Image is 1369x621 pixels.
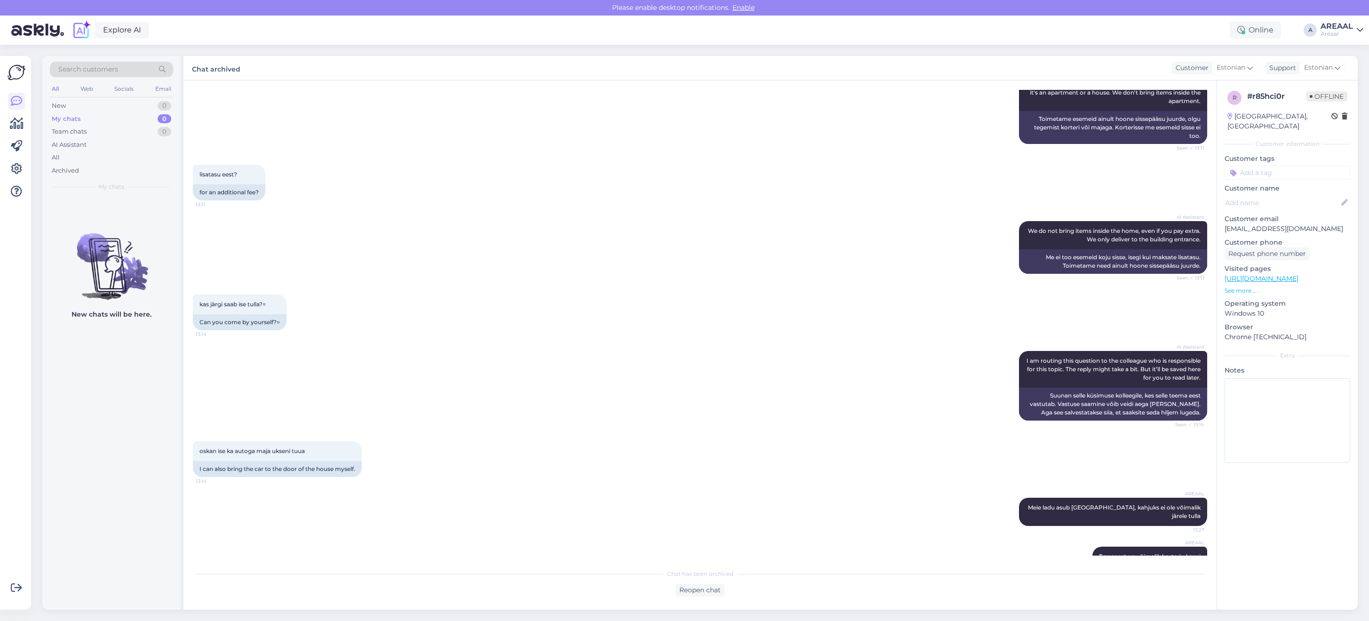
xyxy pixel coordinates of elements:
div: My chats [52,114,81,124]
p: Chrome [TECHNICAL_ID] [1225,332,1350,342]
a: [URL][DOMAIN_NAME] [1225,274,1298,283]
div: New [52,101,66,111]
div: AREAAL [1321,23,1353,30]
div: [GEOGRAPHIC_DATA], [GEOGRAPHIC_DATA] [1227,111,1331,131]
img: No chats [42,216,181,301]
span: Estonian [1217,63,1245,73]
div: # r85hci0r [1247,91,1306,102]
span: I am routing this question to the colleague who is responsible for this topic. The reply might ta... [1027,357,1202,381]
input: Add a tag [1225,166,1350,180]
p: Operating system [1225,299,1350,309]
a: Explore AI [95,22,149,38]
div: Support [1266,63,1296,73]
span: 13:27 [1169,526,1204,533]
div: 0 [158,114,171,124]
span: Seen ✓ 13:11 [1169,144,1204,151]
img: Askly Logo [8,64,25,81]
span: oskan ise ka autoga maja ukseni tuua [199,447,305,454]
span: Search customers [58,64,118,74]
div: Archived [52,166,79,175]
p: New chats will be here. [72,310,151,319]
img: explore-ai [72,20,91,40]
span: Estonian [1304,63,1333,73]
div: A [1304,24,1317,37]
p: Customer email [1225,214,1350,224]
span: Chat has been archived [667,570,733,578]
p: See more ... [1225,287,1350,295]
div: Reopen chat [676,584,724,597]
span: AI Assistant [1169,343,1204,350]
p: Customer phone [1225,238,1350,247]
div: Areaal [1321,30,1353,38]
div: Team chats [52,127,87,136]
span: 13:11 [196,201,231,208]
p: Customer name [1225,183,1350,193]
p: Windows 10 [1225,309,1350,318]
div: Request phone number [1225,247,1310,260]
span: Seen ✓ 13:14 [1169,421,1204,428]
span: 13:14 [196,478,231,485]
p: Notes [1225,366,1350,375]
p: Browser [1225,322,1350,332]
span: AREAAL [1169,490,1204,497]
span: We only deliver items to the entrance of the building, whether it's an apartment or a house. We d... [1026,80,1202,104]
span: kas järgi saab ise tulla?= [199,301,266,308]
div: Toimetame esemeid ainult hoone sissepääsu juurde, olgu tegemist korteri või majaga. Korterisse me... [1019,111,1207,144]
input: Add name [1225,198,1339,208]
div: Suunan selle küsimuse kolleegile, kes selle teema eest vastutab. Vastuse saamine võib veidi aega ... [1019,388,1207,421]
span: r [1233,94,1237,101]
label: Chat archived [192,62,240,74]
div: All [50,83,61,95]
span: Seen ✓ 13:11 [1169,274,1204,281]
span: Enable [730,3,757,12]
div: Online [1230,22,1281,39]
div: 0 [158,101,171,111]
div: AI Assistant [52,140,87,150]
div: Extra [1225,351,1350,360]
div: Customer information [1225,140,1350,148]
span: AI Assistant [1169,214,1204,221]
p: Customer tags [1225,154,1350,164]
span: 13:14 [196,331,231,338]
div: I can also bring the car to the door of the house myself. [193,461,362,477]
div: Can you come by yourself?= [193,314,287,330]
p: Visited pages [1225,264,1350,274]
span: We do not bring items inside the home, even if you pay extra. We only deliver to the building ent... [1028,227,1202,243]
span: My chats [99,183,124,191]
span: Offline [1306,91,1347,102]
div: Customer [1172,63,1209,73]
a: AREAALAreaal [1321,23,1363,38]
div: Socials [112,83,135,95]
div: All [52,153,60,162]
span: Transport on võimalik korteri ukseni [1099,553,1201,560]
span: Meie ladu asub [GEOGRAPHIC_DATA], kahjuks ei ole võimalik järele tulla [1028,504,1202,519]
div: 0 [158,127,171,136]
div: Web [79,83,95,95]
div: Email [153,83,173,95]
span: AREAAL [1169,539,1204,546]
div: Me ei too esemeid koju sisse, isegi kui maksate lisatasu. Toimetame need ainult hoone sissepääsu ... [1019,249,1207,274]
span: lisatasu eest? [199,171,237,178]
p: [EMAIL_ADDRESS][DOMAIN_NAME] [1225,224,1350,234]
div: for an additional fee? [193,184,265,200]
